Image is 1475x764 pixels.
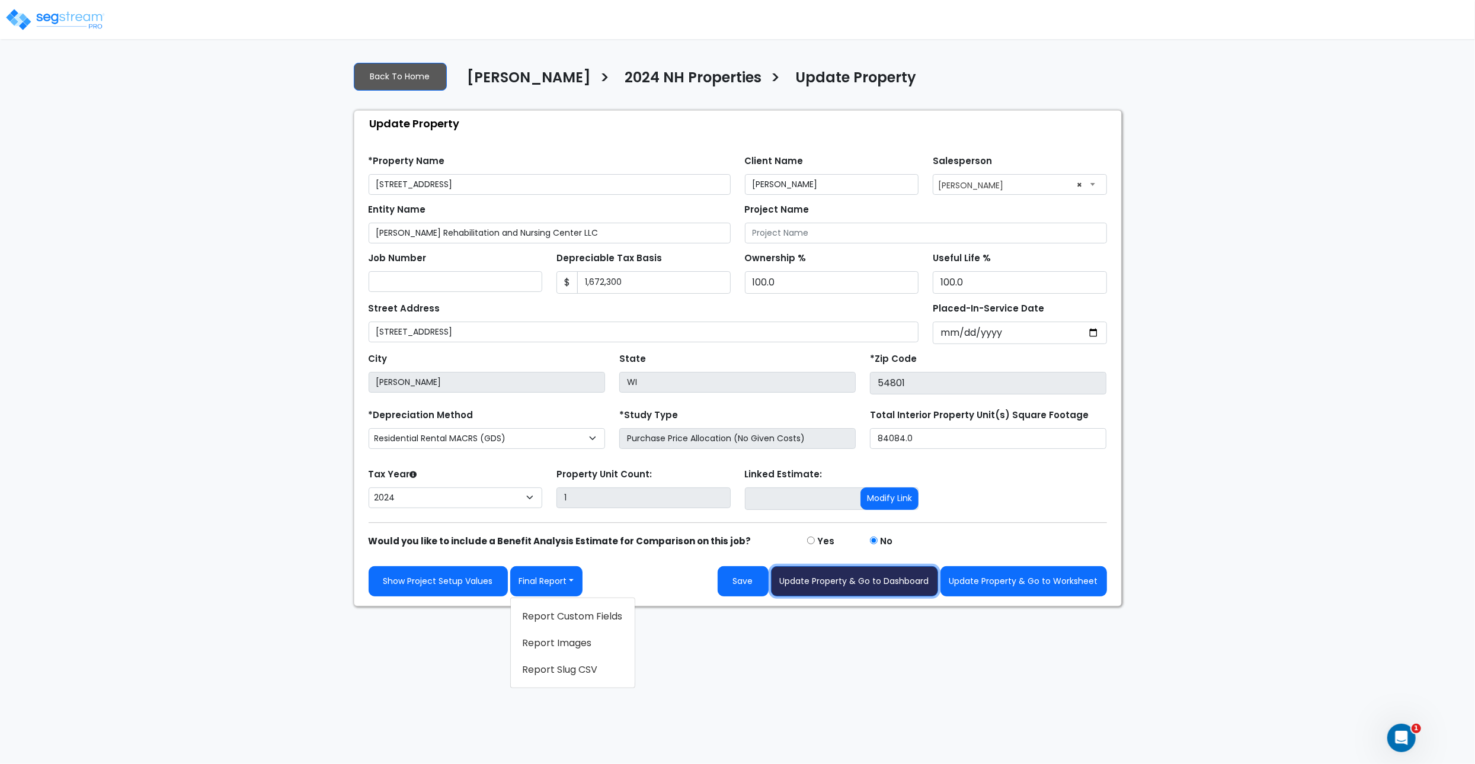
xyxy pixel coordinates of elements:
[933,155,992,168] label: Salesperson
[369,155,445,168] label: *Property Name
[369,566,508,596] a: Show Project Setup Values
[369,535,751,547] strong: Would you like to include a Benefit Analysis Estimate for Comparison on this job?
[625,69,762,89] h4: 2024 NH Properties
[745,271,919,294] input: Ownership
[933,302,1044,316] label: Placed-In-Service Date
[369,468,417,481] label: Tax Year
[940,566,1107,596] button: Update Property & Go to Worksheet
[771,68,781,91] h3: >
[1412,724,1421,733] span: 1
[787,69,917,94] a: Update Property
[870,409,1089,422] label: Total Interior Property Unit(s) Square Footage
[468,69,591,89] h4: [PERSON_NAME]
[817,535,834,548] label: Yes
[510,566,583,596] button: Final Report
[369,352,388,366] label: City
[718,566,769,596] button: Save
[511,630,635,657] a: Report Images
[870,372,1106,394] input: Zip Code
[511,603,635,630] a: Report Custom Fields
[369,322,919,342] input: Street Address
[577,271,731,294] input: 0.00
[556,252,662,265] label: Depreciable Tax Basis
[354,63,447,91] a: Back To Home
[933,252,991,265] label: Useful Life %
[556,468,652,481] label: Property Unit Count:
[510,598,635,688] ul: Final Report
[5,8,105,31] img: logo_pro_r.png
[369,174,731,195] input: Property Name
[600,68,610,91] h3: >
[745,203,810,217] label: Project Name
[933,174,1107,195] span: Asher Fried
[796,69,917,89] h4: Update Property
[870,352,917,366] label: *Zip Code
[933,271,1107,294] input: Depreciation
[870,428,1106,449] input: total square foot
[619,352,646,366] label: State
[511,656,635,683] a: Report Slug CSV
[369,252,427,265] label: Job Number
[880,535,892,548] label: No
[933,175,1106,194] span: Asher Fried
[556,271,578,294] span: $
[1387,724,1416,752] iframe: Intercom live chat
[745,174,919,195] input: Client Name
[369,409,473,422] label: *Depreciation Method
[771,566,938,596] button: Update Property & Go to Dashboard
[1077,176,1083,193] span: ×
[360,111,1121,136] div: Update Property
[369,223,731,243] input: Entity Name
[369,203,426,217] label: Entity Name
[745,223,1107,243] input: Project Name
[745,468,823,481] label: Linked Estimate:
[619,409,678,422] label: *Study Type
[860,487,919,510] button: Modify Link
[556,487,731,508] input: Building Count
[459,69,591,94] a: [PERSON_NAME]
[616,69,762,94] a: 2024 NH Properties
[745,252,807,265] label: Ownership %
[369,302,440,316] label: Street Address
[745,155,804,168] label: Client Name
